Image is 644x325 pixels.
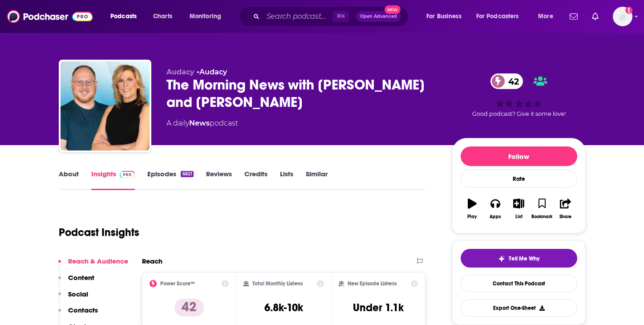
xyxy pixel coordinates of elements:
[59,226,139,239] h1: Podcast Insights
[476,10,519,23] span: For Podcasters
[613,7,632,26] span: Logged in as mgehrig2
[7,8,93,25] img: Podchaser - Follow, Share and Rate Podcasts
[58,273,94,290] button: Content
[461,170,577,188] div: Rate
[507,193,530,225] button: List
[68,306,98,314] p: Contacts
[142,257,162,265] h2: Reach
[110,10,137,23] span: Podcasts
[554,193,577,225] button: Share
[189,119,210,127] a: News
[559,214,571,219] div: Share
[147,9,178,24] a: Charts
[484,193,507,225] button: Apps
[499,73,523,89] span: 42
[461,249,577,268] button: tell me why sparkleTell Me Why
[532,9,564,24] button: open menu
[263,9,332,24] input: Search podcasts, credits, & more...
[181,171,193,177] div: 6621
[197,68,227,76] span: •
[264,301,303,314] h3: 6.8k-10k
[61,61,150,150] img: The Morning News with Nancy and Jason
[467,214,477,219] div: Play
[452,68,586,123] div: 42Good podcast? Give it some love!
[348,280,397,287] h2: New Episode Listens
[472,110,566,117] span: Good podcast? Give it some love!
[153,10,172,23] span: Charts
[531,193,554,225] button: Bookmark
[68,273,94,282] p: Content
[174,299,204,317] p: 42
[59,170,79,190] a: About
[531,214,552,219] div: Bookmark
[515,214,522,219] div: List
[490,214,501,219] div: Apps
[306,170,328,190] a: Similar
[353,301,404,314] h3: Under 1.1k
[385,5,401,14] span: New
[566,9,581,24] a: Show notifications dropdown
[509,255,539,262] span: Tell Me Why
[356,11,401,22] button: Open AdvancedNew
[498,255,505,262] img: tell me why sparkle
[160,280,195,287] h2: Power Score™
[625,7,632,14] svg: Add a profile image
[461,299,577,317] button: Export One-Sheet
[613,7,632,26] button: Show profile menu
[58,257,128,273] button: Reach & Audience
[490,73,523,89] a: 42
[120,171,135,178] img: Podchaser Pro
[252,280,303,287] h2: Total Monthly Listens
[461,146,577,166] button: Follow
[104,9,148,24] button: open menu
[470,9,532,24] button: open menu
[538,10,553,23] span: More
[91,170,135,190] a: InsightsPodchaser Pro
[588,9,602,24] a: Show notifications dropdown
[461,275,577,292] a: Contact This Podcast
[206,170,232,190] a: Reviews
[461,193,484,225] button: Play
[68,290,88,298] p: Social
[280,170,293,190] a: Lists
[183,9,233,24] button: open menu
[360,14,397,19] span: Open Advanced
[166,68,194,76] span: Audacy
[420,9,473,24] button: open menu
[58,306,98,322] button: Contacts
[58,290,88,306] button: Social
[247,6,417,27] div: Search podcasts, credits, & more...
[426,10,462,23] span: For Business
[147,170,193,190] a: Episodes6621
[68,257,128,265] p: Reach & Audience
[332,11,349,22] span: ⌘ K
[613,7,632,26] img: User Profile
[199,68,227,76] a: Audacy
[190,10,221,23] span: Monitoring
[166,118,238,129] div: A daily podcast
[244,170,267,190] a: Credits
